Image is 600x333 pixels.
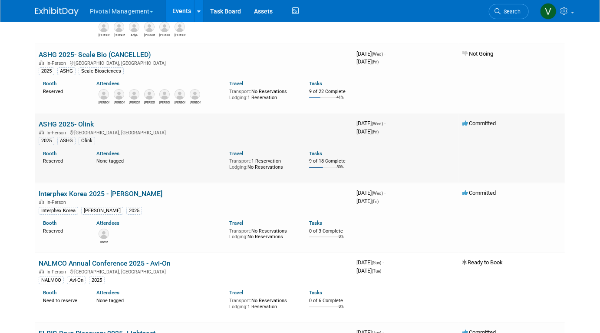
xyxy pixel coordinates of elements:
span: In-Person [46,269,69,275]
div: ASHG [57,67,76,75]
a: Interphex Korea 2025 - [PERSON_NAME] [39,190,162,198]
span: [DATE] [356,190,386,196]
div: [PERSON_NAME] [81,207,123,215]
div: None tagged [96,296,223,304]
span: [DATE] [356,50,386,57]
td: 50% [336,165,344,176]
a: NALMCO Annual Conference 2025 - Avi-On [39,259,171,267]
img: In-Person Event [39,269,44,273]
span: Lodging: [229,304,247,310]
div: Elisabeth Pundt [159,32,170,37]
div: Sanika Khare [159,100,170,105]
span: Committed [462,190,496,196]
span: Lodging: [229,95,247,100]
img: Adya Anima [129,22,139,32]
div: 2025 [39,137,54,145]
div: Giovanna Prout [114,100,125,105]
span: [DATE] [356,58,379,65]
div: Scale Biosciences [79,67,124,75]
img: Keith Jackson [144,89,155,100]
span: Not Going [462,50,493,57]
div: 1 Reservation No Reservations [229,157,296,170]
a: Search [489,4,529,19]
span: - [384,190,386,196]
span: Search [501,8,521,15]
span: (Sun) [372,260,381,265]
a: Attendees [96,220,119,226]
span: In-Person [46,200,69,205]
img: Elisabeth Pundt [159,22,170,32]
div: ASHG [57,137,76,145]
div: 0 of 3 Complete [309,228,349,234]
div: Olink [79,137,95,145]
td: 0% [339,304,344,316]
span: - [384,50,386,57]
img: Kimberly Ferguson [129,89,139,100]
span: - [382,259,384,266]
div: [GEOGRAPHIC_DATA], [GEOGRAPHIC_DATA] [39,268,349,275]
div: [GEOGRAPHIC_DATA], [GEOGRAPHIC_DATA] [39,129,349,136]
a: Travel [229,80,243,87]
span: Lodging: [229,234,247,240]
div: No Reservations 1 Reservation [229,296,296,310]
div: Ulrich Thomann [175,32,185,37]
span: [DATE] [356,259,384,266]
img: Sujash Chatterjee [144,22,155,32]
span: [DATE] [356,120,386,127]
span: - [384,120,386,127]
div: 9 of 18 Complete [309,158,349,164]
div: Reserved [43,226,83,234]
span: Lodging: [229,164,247,170]
a: Attendees [96,290,119,296]
img: In-Person Event [39,130,44,134]
span: (Wed) [372,121,383,126]
span: [DATE] [356,198,379,204]
div: Imroz Ghangas [99,239,109,244]
span: (Fri) [372,60,379,64]
img: Sanika Khare [159,89,170,100]
a: Booth [43,290,56,296]
div: NALMCO [39,276,64,284]
a: Travel [229,220,243,226]
img: Valerie Weld [540,3,557,20]
div: Denny Huang [99,32,109,37]
span: (Wed) [372,191,383,196]
span: (Wed) [372,52,383,57]
div: 9 of 22 Complete [309,89,349,95]
a: ASHG 2025- Olink [39,120,94,128]
img: Greg Endress [114,22,124,32]
img: In-Person Event [39,60,44,65]
span: Transport: [229,228,251,234]
a: Travel [229,150,243,157]
div: Kimberly Ferguson [129,100,140,105]
div: No Reservations 1 Reservation [229,87,296,100]
div: None tagged [96,157,223,164]
span: (Fri) [372,130,379,134]
div: Interphex Korea [39,207,78,215]
span: In-Person [46,130,69,136]
div: 2025 [39,67,54,75]
div: Avi-On [67,276,86,284]
span: (Tue) [372,269,381,273]
div: No Reservations No Reservations [229,226,296,240]
a: Tasks [309,290,322,296]
a: Travel [229,290,243,296]
div: Greg Endress [114,32,125,37]
img: Imroz Ghangas [99,229,109,239]
img: Ulrich Thomann [175,22,185,32]
span: [DATE] [356,128,379,135]
a: ASHG 2025- Scale Bio (CANCELLED) [39,50,151,59]
a: Attendees [96,150,119,157]
div: 0 of 6 Complete [309,298,349,304]
td: 0% [339,234,344,246]
div: Amy Hamilton [99,100,109,105]
a: Tasks [309,220,322,226]
div: 2025 [89,276,105,284]
a: Booth [43,220,56,226]
span: Committed [462,120,496,127]
a: Booth [43,80,56,87]
span: Transport: [229,158,251,164]
img: Amy Hamilton [99,89,109,100]
img: In-Person Event [39,200,44,204]
div: Adya Anima [129,32,140,37]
